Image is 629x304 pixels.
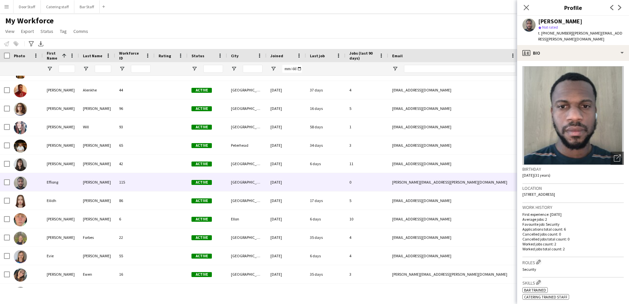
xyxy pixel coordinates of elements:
div: 65 [115,136,155,154]
div: [PERSON_NAME] [43,81,79,99]
input: Status Filter Input [203,65,223,73]
div: [PERSON_NAME] [43,155,79,173]
div: 4 [345,247,388,265]
span: [DATE] (31 years) [522,173,550,178]
button: Open Filter Menu [119,66,125,72]
span: | [PERSON_NAME][EMAIL_ADDRESS][PERSON_NAME][DOMAIN_NAME] [538,31,622,41]
button: Open Filter Menu [270,66,276,72]
div: [PERSON_NAME] [43,265,79,283]
span: Status [40,28,53,34]
span: Export [21,28,34,34]
div: [EMAIL_ADDRESS][DOMAIN_NAME] [388,191,520,210]
div: Bio [517,45,629,61]
span: Tag [60,28,67,34]
div: 5 [345,191,388,210]
div: [EMAIL_ADDRESS][DOMAIN_NAME] [388,155,520,173]
p: Cancelled jobs total count: 0 [522,237,624,241]
h3: Birthday [522,166,624,172]
span: [STREET_ADDRESS] [522,192,555,197]
span: Photo [14,53,25,58]
img: Effie Papatolidou [14,158,27,171]
span: Catering trained staff [524,294,567,299]
div: [PERSON_NAME][EMAIL_ADDRESS][PERSON_NAME][DOMAIN_NAME] [388,173,520,191]
div: [EMAIL_ADDRESS][DOMAIN_NAME] [388,99,520,117]
div: [GEOGRAPHIC_DATA] [227,247,266,265]
input: Joined Filter Input [282,65,302,73]
div: 86 [115,191,155,210]
span: Active [191,125,212,130]
div: 16 days [306,99,345,117]
app-action-btn: Advanced filters [27,40,35,48]
span: First Name [47,51,59,61]
div: 55 [115,247,155,265]
div: [PERSON_NAME][EMAIL_ADDRESS][PERSON_NAME][DOMAIN_NAME] [388,265,520,283]
div: [PERSON_NAME] [79,191,115,210]
div: [GEOGRAPHIC_DATA] [227,228,266,246]
span: Active [191,88,212,93]
div: 16 [115,265,155,283]
input: Email Filter Input [404,65,516,73]
button: Door Staff [13,0,41,13]
img: Fiona Ewen [14,268,27,282]
div: 93 [115,118,155,136]
img: Donna Will [14,121,27,134]
input: Workforce ID Filter Input [131,65,151,73]
div: Peterhead [227,136,266,154]
div: [PERSON_NAME] [79,210,115,228]
div: [EMAIL_ADDRESS][DOMAIN_NAME] [388,81,520,99]
span: Active [191,162,212,166]
div: [PERSON_NAME] [79,136,115,154]
div: 6 days [306,210,345,228]
div: 17 days [306,191,345,210]
div: 6 days [306,155,345,173]
span: Last Name [83,53,102,58]
div: 58 days [306,118,345,136]
div: [EMAIL_ADDRESS][DOMAIN_NAME] [388,247,520,265]
div: 10 [345,210,388,228]
button: Open Filter Menu [392,66,398,72]
div: [PERSON_NAME] [43,284,79,302]
div: [PERSON_NAME] [43,118,79,136]
div: 42 [115,155,155,173]
span: Active [191,272,212,277]
p: Worked jobs count: 2 [522,241,624,246]
div: 22 [115,228,155,246]
span: Status [191,53,204,58]
div: [GEOGRAPHIC_DATA] [227,118,266,136]
span: Rating [159,53,171,58]
span: Jobs (last 90 days) [349,51,376,61]
div: 35 days [306,228,345,246]
div: [GEOGRAPHIC_DATA] [227,81,266,99]
div: [DATE] [266,81,306,99]
div: Effiong [43,173,79,191]
div: [DATE] [266,228,306,246]
div: Ewen [79,265,115,283]
span: Active [191,143,212,148]
div: [GEOGRAPHIC_DATA] [227,155,266,173]
span: t. [PHONE_NUMBER] [538,31,572,36]
div: 11 [345,155,388,173]
a: View [3,27,17,36]
div: [EMAIL_ADDRESS][DOMAIN_NAME] [388,228,520,246]
div: 6 [115,210,155,228]
div: [PERSON_NAME] [538,18,582,24]
div: [DATE] [266,210,306,228]
div: Open photos pop-in [611,152,624,165]
img: Emma Forbes [14,232,27,245]
div: [GEOGRAPHIC_DATA] [227,173,266,191]
app-action-btn: Export XLSX [37,40,45,48]
span: Joined [270,53,283,58]
div: [DATE] [266,265,306,283]
p: Applications total count: 6 [522,227,624,232]
a: Export [18,27,37,36]
input: First Name Filter Input [59,65,75,73]
span: Not rated [542,25,558,30]
div: Eilidh [43,191,79,210]
img: Deshawn Alenkhe [14,84,27,97]
div: 34 days [306,136,345,154]
div: [GEOGRAPHIC_DATA] [227,284,266,302]
input: City Filter Input [243,65,263,73]
div: [GEOGRAPHIC_DATA] [227,191,266,210]
div: [DATE] [266,99,306,117]
div: [DATE] [266,118,306,136]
